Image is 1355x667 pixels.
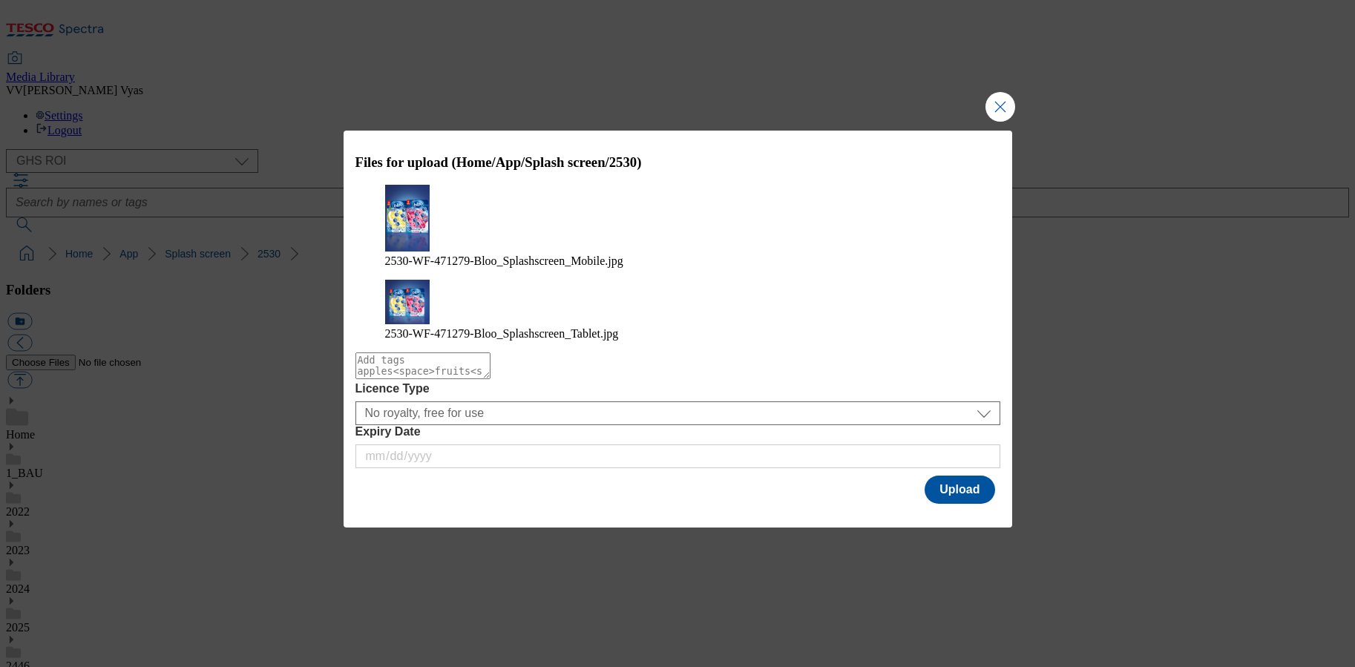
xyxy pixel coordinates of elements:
[385,280,430,324] img: preview
[344,131,1012,528] div: Modal
[925,476,994,504] button: Upload
[355,425,1000,438] label: Expiry Date
[385,185,430,252] img: preview
[385,254,971,268] figcaption: 2530-WF-471279-Bloo_Splashscreen_Mobile.jpg
[385,327,971,341] figcaption: 2530-WF-471279-Bloo_Splashscreen_Tablet.jpg
[985,92,1015,122] button: Close Modal
[355,382,1000,395] label: Licence Type
[355,154,1000,171] h3: Files for upload (Home/App/Splash screen/2530)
